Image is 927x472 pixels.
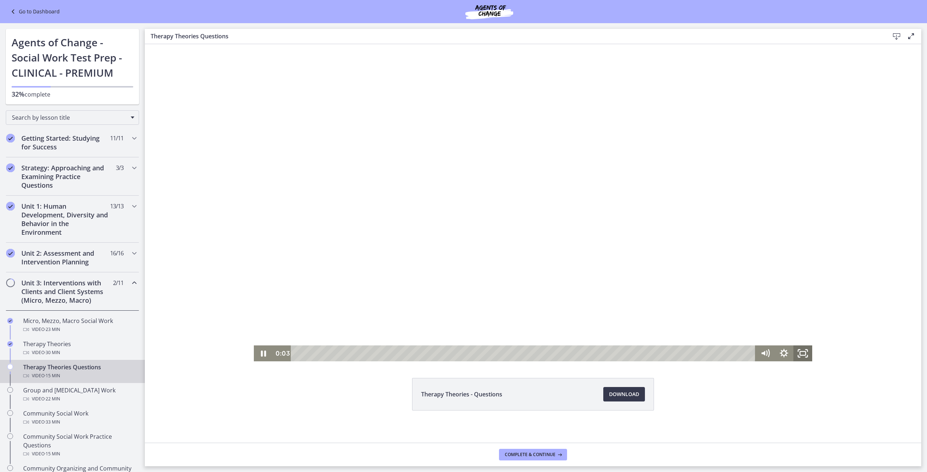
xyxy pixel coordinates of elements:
[9,7,60,16] a: Go to Dashboard
[23,325,136,334] div: Video
[421,390,502,399] span: Therapy Theories - Questions
[12,114,127,122] span: Search by lesson title
[603,387,645,401] a: Download
[116,163,123,172] span: 3 / 3
[21,278,110,305] h2: Unit 3: Interventions with Clients and Client Systems (Micro, Mezzo, Macro)
[23,450,136,458] div: Video
[45,450,60,458] span: · 15 min
[12,35,133,80] h1: Agents of Change - Social Work Test Prep - CLINICAL - PREMIUM
[12,90,25,98] span: 32%
[145,44,921,361] iframe: Video Lesson
[23,371,136,380] div: Video
[23,348,136,357] div: Video
[23,386,136,403] div: Group and [MEDICAL_DATA] Work
[45,395,60,403] span: · 22 min
[21,249,110,266] h2: Unit 2: Assessment and Intervention Planning
[499,449,567,460] button: Complete & continue
[45,371,60,380] span: · 15 min
[7,318,13,324] i: Completed
[23,409,136,426] div: Community Social Work
[151,32,878,41] h3: Therapy Theories Questions
[23,316,136,334] div: Micro, Mezzo, Macro Social Work
[110,249,123,258] span: 16 / 16
[45,325,60,334] span: · 23 min
[6,134,15,143] i: Completed
[21,134,110,151] h2: Getting Started: Studying for Success
[6,249,15,258] i: Completed
[23,432,136,458] div: Community Social Work Practice Questions
[45,418,60,426] span: · 33 min
[611,301,630,317] button: Mute
[7,341,13,347] i: Completed
[23,418,136,426] div: Video
[12,90,133,99] p: complete
[446,3,533,20] img: Agents of Change
[630,301,649,317] button: Show settings menu
[505,452,555,458] span: Complete & continue
[6,110,139,125] div: Search by lesson title
[649,301,667,317] button: Fullscreen
[23,363,136,380] div: Therapy Theories Questions
[21,163,110,190] h2: Strategy: Approaching and Examining Practice Questions
[110,134,123,143] span: 11 / 11
[609,390,639,399] span: Download
[6,163,15,172] i: Completed
[113,278,123,287] span: 2 / 11
[6,202,15,211] i: Completed
[45,348,60,357] span: · 30 min
[23,340,136,357] div: Therapy Theories
[21,202,110,237] h2: Unit 1: Human Development, Diversity and Behavior in the Environment
[110,202,123,211] span: 13 / 13
[23,395,136,403] div: Video
[153,301,606,317] div: Playbar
